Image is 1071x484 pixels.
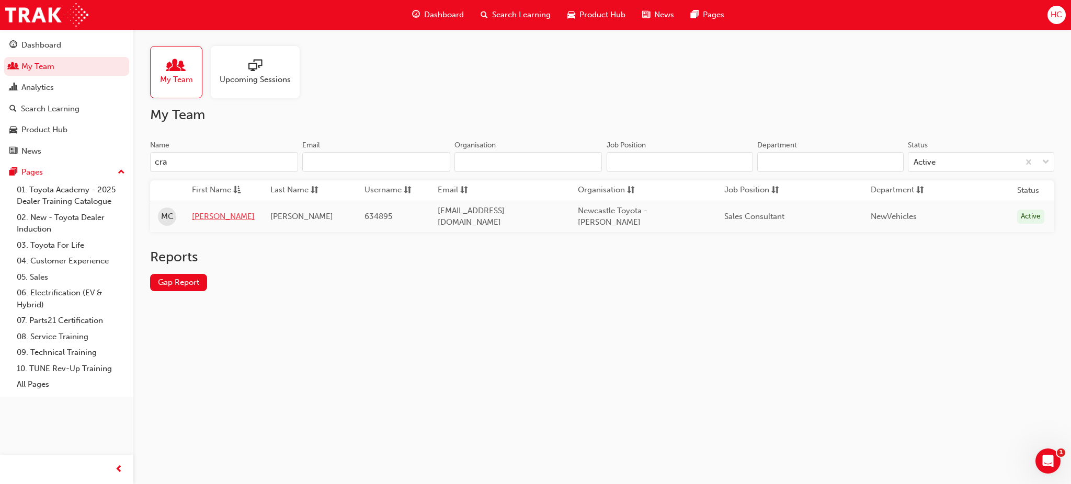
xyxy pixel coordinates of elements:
[4,120,129,140] a: Product Hub
[757,140,797,151] div: Department
[404,184,412,197] span: sorting-icon
[1051,9,1062,21] span: HC
[169,59,183,74] span: people-icon
[4,36,129,55] a: Dashboard
[118,166,125,179] span: up-icon
[150,107,1054,123] h2: My Team
[150,140,169,151] div: Name
[21,82,54,94] div: Analytics
[21,166,43,178] div: Pages
[9,62,17,72] span: people-icon
[627,184,635,197] span: sorting-icon
[1035,448,1061,474] iframe: Intercom live chat
[871,212,917,221] span: NewVehicles
[233,184,241,197] span: asc-icon
[9,105,17,114] span: search-icon
[115,463,123,476] span: prev-icon
[13,329,129,345] a: 08. Service Training
[871,184,928,197] button: Departmentsorting-icon
[492,9,551,21] span: Search Learning
[13,361,129,377] a: 10. TUNE Rev-Up Training
[9,147,17,156] span: news-icon
[4,33,129,163] button: DashboardMy TeamAnalyticsSearch LearningProduct HubNews
[578,184,635,197] button: Organisationsorting-icon
[192,184,231,197] span: First Name
[13,313,129,329] a: 07. Parts21 Certification
[13,376,129,393] a: All Pages
[5,3,88,27] img: Trak
[311,184,318,197] span: sorting-icon
[1042,156,1050,169] span: down-icon
[21,124,67,136] div: Product Hub
[454,152,602,172] input: Organisation
[4,99,129,119] a: Search Learning
[908,140,928,151] div: Status
[424,9,464,21] span: Dashboard
[4,57,129,76] a: My Team
[757,152,904,172] input: Department
[1017,185,1039,197] th: Status
[364,212,392,221] span: 634895
[914,156,936,168] div: Active
[607,140,646,151] div: Job Position
[404,4,472,26] a: guage-iconDashboard
[192,184,249,197] button: First Nameasc-icon
[916,184,924,197] span: sorting-icon
[472,4,559,26] a: search-iconSearch Learning
[270,184,328,197] button: Last Namesorting-icon
[364,184,402,197] span: Username
[220,74,291,86] span: Upcoming Sessions
[13,182,129,210] a: 01. Toyota Academy - 2025 Dealer Training Catalogue
[578,184,625,197] span: Organisation
[161,211,174,223] span: MC
[4,142,129,161] a: News
[691,8,699,21] span: pages-icon
[412,8,420,21] span: guage-icon
[150,152,298,172] input: Name
[13,210,129,237] a: 02. New - Toyota Dealer Induction
[9,125,17,135] span: car-icon
[13,344,129,361] a: 09. Technical Training
[9,41,17,50] span: guage-icon
[703,9,724,21] span: Pages
[211,46,308,98] a: Upcoming Sessions
[559,4,634,26] a: car-iconProduct Hub
[4,78,129,97] a: Analytics
[481,8,488,21] span: search-icon
[682,4,733,26] a: pages-iconPages
[150,249,1054,266] h2: Reports
[302,152,450,172] input: Email
[871,184,914,197] span: Department
[724,184,782,197] button: Job Positionsorting-icon
[634,4,682,26] a: news-iconNews
[724,184,769,197] span: Job Position
[21,145,41,157] div: News
[642,8,650,21] span: news-icon
[270,212,333,221] span: [PERSON_NAME]
[248,59,262,74] span: sessionType_ONLINE_URL-icon
[454,140,496,151] div: Organisation
[607,152,753,172] input: Job Position
[13,237,129,253] a: 03. Toyota For Life
[364,184,422,197] button: Usernamesorting-icon
[1017,210,1044,224] div: Active
[4,163,129,182] button: Pages
[160,74,193,86] span: My Team
[13,253,129,269] a: 04. Customer Experience
[771,184,779,197] span: sorting-icon
[13,285,129,313] a: 06. Electrification (EV & Hybrid)
[150,274,207,291] a: Gap Report
[13,269,129,285] a: 05. Sales
[578,206,647,227] span: Newcastle Toyota - [PERSON_NAME]
[1057,448,1065,457] span: 1
[21,103,79,115] div: Search Learning
[438,184,458,197] span: Email
[579,9,625,21] span: Product Hub
[438,206,505,227] span: [EMAIL_ADDRESS][DOMAIN_NAME]
[460,184,468,197] span: sorting-icon
[270,184,309,197] span: Last Name
[21,39,61,51] div: Dashboard
[724,212,784,221] span: Sales Consultant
